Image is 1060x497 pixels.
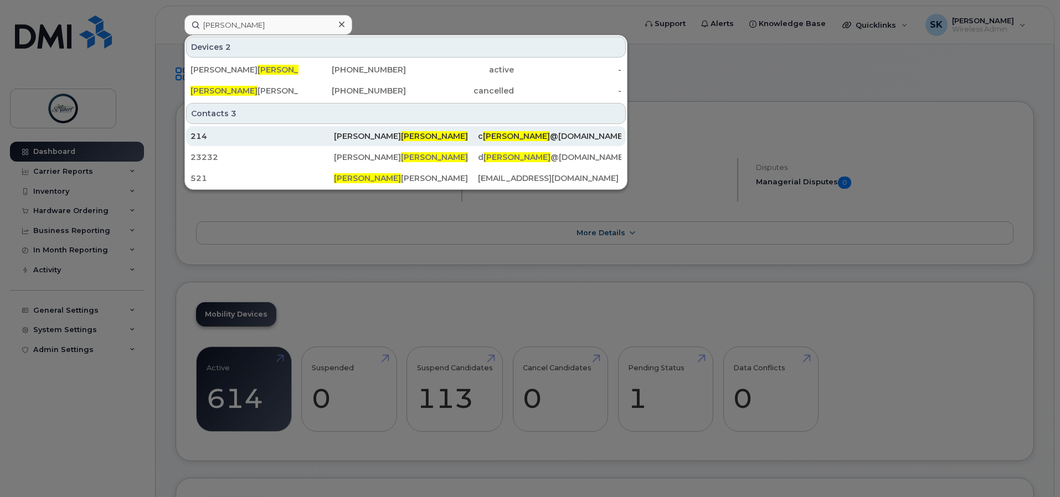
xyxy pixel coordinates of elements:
[401,131,468,141] span: [PERSON_NAME]
[514,85,622,96] div: -
[191,131,334,142] div: 214
[478,131,621,142] div: c @[DOMAIN_NAME]
[514,64,622,75] div: -
[186,37,626,58] div: Devices
[478,152,621,163] div: d @[DOMAIN_NAME]
[483,131,550,141] span: [PERSON_NAME]
[483,152,550,162] span: [PERSON_NAME]
[186,60,626,80] a: [PERSON_NAME][PERSON_NAME][PHONE_NUMBER]active-
[191,173,334,184] div: 521
[186,103,626,124] div: Contacts
[299,85,406,96] div: [PHONE_NUMBER]
[406,64,514,75] div: active
[401,152,468,162] span: [PERSON_NAME]
[406,85,514,96] div: cancelled
[191,86,258,96] span: [PERSON_NAME]
[191,152,334,163] div: 23232
[186,81,626,101] a: [PERSON_NAME][PERSON_NAME] - Ri Manager[PHONE_NUMBER]cancelled-
[334,152,477,163] div: [PERSON_NAME]
[191,64,299,75] div: [PERSON_NAME]
[334,173,401,183] span: [PERSON_NAME]
[258,65,325,75] span: [PERSON_NAME]
[478,173,621,184] div: [EMAIL_ADDRESS][DOMAIN_NAME]
[186,147,626,167] a: 23232[PERSON_NAME][PERSON_NAME]d[PERSON_NAME]@[DOMAIN_NAME]
[186,168,626,188] a: 521[PERSON_NAME][PERSON_NAME][EMAIL_ADDRESS][DOMAIN_NAME]
[186,126,626,146] a: 214[PERSON_NAME][PERSON_NAME]c[PERSON_NAME]@[DOMAIN_NAME]
[191,85,299,96] div: [PERSON_NAME] - Ri Manager
[334,173,477,184] div: [PERSON_NAME]
[231,108,236,119] span: 3
[225,42,231,53] span: 2
[334,131,477,142] div: [PERSON_NAME]
[299,64,406,75] div: [PHONE_NUMBER]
